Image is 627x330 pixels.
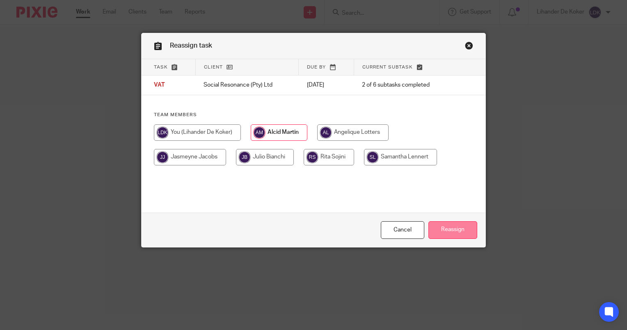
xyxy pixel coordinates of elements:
[362,65,413,69] span: Current subtask
[204,65,223,69] span: Client
[465,41,473,53] a: Close this dialog window
[154,65,168,69] span: Task
[354,76,455,95] td: 2 of 6 subtasks completed
[204,81,291,89] p: Social Resonance (Pty) Ltd
[428,221,477,239] input: Reassign
[307,81,346,89] p: [DATE]
[170,42,212,49] span: Reassign task
[381,221,424,239] a: Close this dialog window
[154,112,473,118] h4: Team members
[307,65,326,69] span: Due by
[154,82,165,88] span: VAT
